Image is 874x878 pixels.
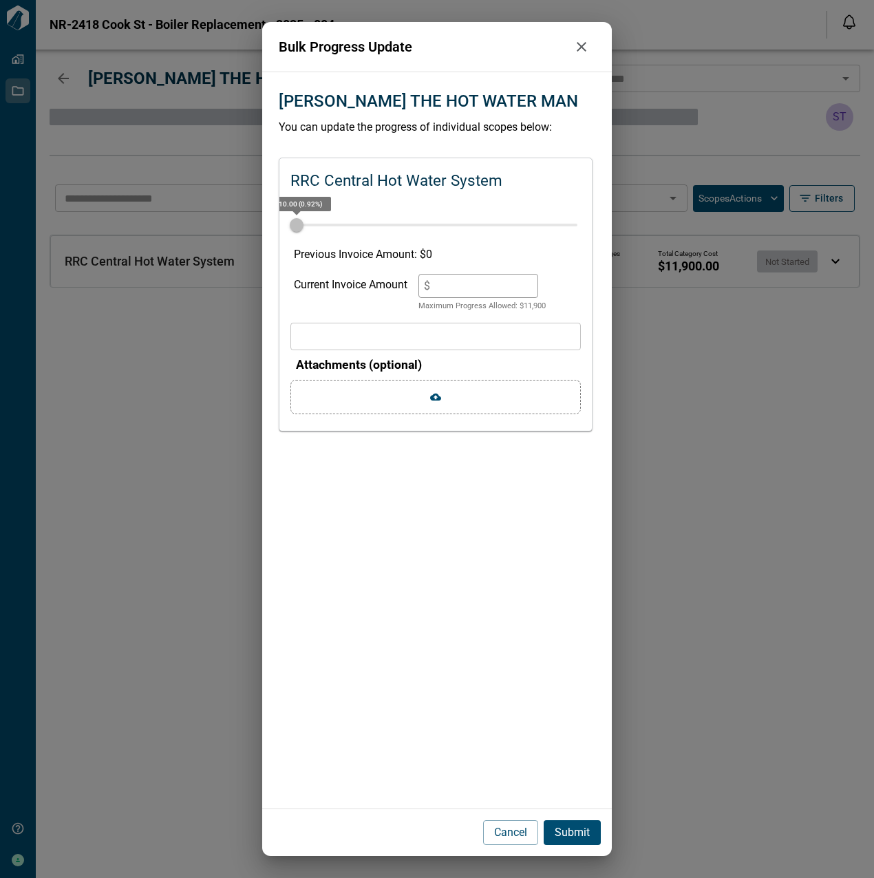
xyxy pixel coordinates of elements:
[279,36,568,57] p: Bulk Progress Update
[279,119,595,136] p: You can update the progress of individual scopes below:
[494,824,527,841] p: Cancel
[279,89,578,114] p: [PERSON_NAME] THE HOT WATER MAN
[418,301,546,312] p: Maximum Progress Allowed: $ 11,900
[294,274,407,312] div: Current Invoice Amount
[296,356,581,374] p: Attachments (optional)
[544,820,601,845] button: Submit
[555,824,590,841] p: Submit
[290,169,502,193] p: RRC Central Hot Water System
[483,820,538,845] button: Cancel
[294,246,577,263] p: Previous Invoice Amount: $ 0
[424,279,430,292] span: $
